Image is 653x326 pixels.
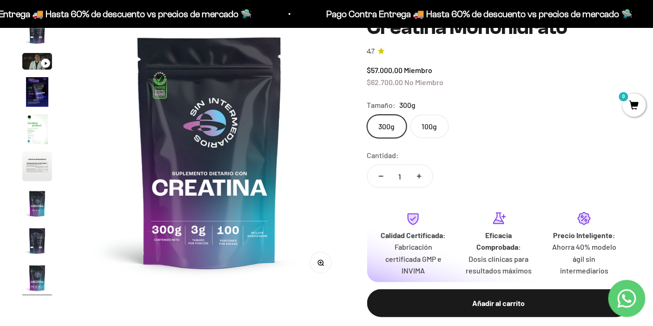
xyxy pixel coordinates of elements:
span: Miembro [404,66,433,74]
img: Creatina Monohidrato [22,226,52,256]
a: 0 [623,101,646,111]
span: $57.000,00 [367,66,403,74]
p: Dosis clínicas para resultados máximos [463,253,534,277]
img: Creatina Monohidrato [22,77,52,107]
a: 4.74.7 de 5.0 estrellas [367,47,631,57]
img: Creatina Monohidrato [74,16,345,287]
button: Reducir cantidad [368,165,395,187]
p: Pago Contra Entrega 🚚 Hasta 60% de descuento vs precios de mercado 🛸 [317,7,624,21]
p: Ahorra 40% modelo ágil sin intermediarios [549,241,620,277]
button: Ir al artículo 9 [22,263,52,296]
button: Ir al artículo 4 [22,77,52,110]
img: Creatina Monohidrato [22,189,52,219]
legend: Tamaño: [367,99,396,111]
p: Fabricación certificada GMP e INVIMA [378,241,449,277]
span: No Miembro [405,78,444,86]
button: Aumentar cantidad [406,165,433,187]
button: Ir al artículo 5 [22,114,52,147]
strong: Calidad Certificada: [381,231,446,240]
button: Ir al artículo 3 [22,53,52,73]
strong: Eficacia Comprobada: [476,231,521,252]
button: Añadir al carrito [367,289,631,317]
div: Añadir al carrito [386,297,612,309]
span: 4.7 [367,47,375,57]
button: Ir al artículo 8 [22,226,52,259]
button: Ir al artículo 2 [22,16,52,48]
button: Ir al artículo 6 [22,152,52,184]
img: Creatina Monohidrato [22,16,52,46]
img: Creatina Monohidrato [22,263,52,293]
span: 300g [400,99,416,111]
strong: Precio Inteligente: [553,231,615,240]
label: Cantidad: [367,149,399,161]
img: Creatina Monohidrato [22,152,52,181]
img: Creatina Monohidrato [22,114,52,144]
span: $62.700,00 [367,78,403,86]
button: Ir al artículo 7 [22,189,52,221]
mark: 0 [618,91,629,102]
